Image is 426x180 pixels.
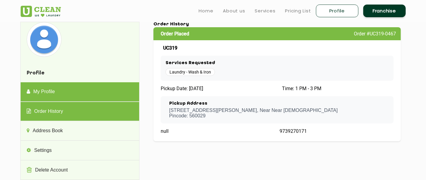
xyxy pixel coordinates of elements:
[21,6,61,17] img: UClean Laundry and Dry Cleaning
[199,7,213,15] a: Home
[282,86,321,91] span: Time: 1 PM - 3 PM
[161,31,189,37] span: Order Placed
[354,31,396,37] span: Order #UC319-0467
[163,45,177,51] span: UC319
[363,5,406,17] a: Franchise
[21,64,139,82] h4: Profile
[28,24,60,55] img: avatardefault_92824.png
[21,161,139,180] a: Delete Account
[21,82,139,102] a: My Profile
[166,61,389,66] h3: Services Requested
[280,128,307,134] span: 9739270171
[169,108,338,119] p: [STREET_ADDRESS][PERSON_NAME] , Near Near [DEMOGRAPHIC_DATA] Pincode: 560029
[169,101,338,106] h3: Pickup Address
[161,86,203,91] span: Pickup Date: [DATE]
[285,7,311,15] a: Pricing List
[255,7,276,15] a: Services
[316,5,358,17] a: Profile
[21,102,139,121] a: Order History
[153,22,401,27] h1: Order History
[161,128,169,134] span: null
[166,68,215,76] span: Laundry - Wash & Iron
[21,121,139,141] a: Address Book
[21,141,139,160] a: Settings
[223,7,245,15] a: About us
